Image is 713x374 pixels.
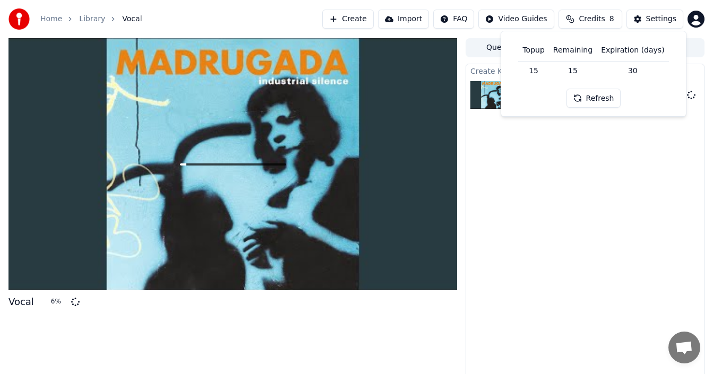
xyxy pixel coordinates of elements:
[609,14,614,24] span: 8
[8,294,34,309] div: Vocal
[467,40,546,56] button: Queue
[597,61,668,80] td: 30
[549,40,597,61] th: Remaining
[40,14,62,24] a: Home
[40,14,142,24] nav: breadcrumb
[322,10,374,29] button: Create
[8,8,30,30] img: youka
[597,40,668,61] th: Expiration (days)
[518,40,548,61] th: Topup
[518,61,548,80] td: 15
[566,89,621,108] button: Refresh
[549,61,597,80] td: 15
[378,10,429,29] button: Import
[122,14,142,24] span: Vocal
[79,14,105,24] a: Library
[559,10,622,29] button: Credits8
[478,10,554,29] button: Video Guides
[579,14,605,24] span: Credits
[433,10,474,29] button: FAQ
[466,64,704,77] div: Create Karaoke
[646,14,676,24] div: Settings
[626,10,683,29] button: Settings
[668,332,700,363] div: Open chat
[51,298,67,306] div: 6 %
